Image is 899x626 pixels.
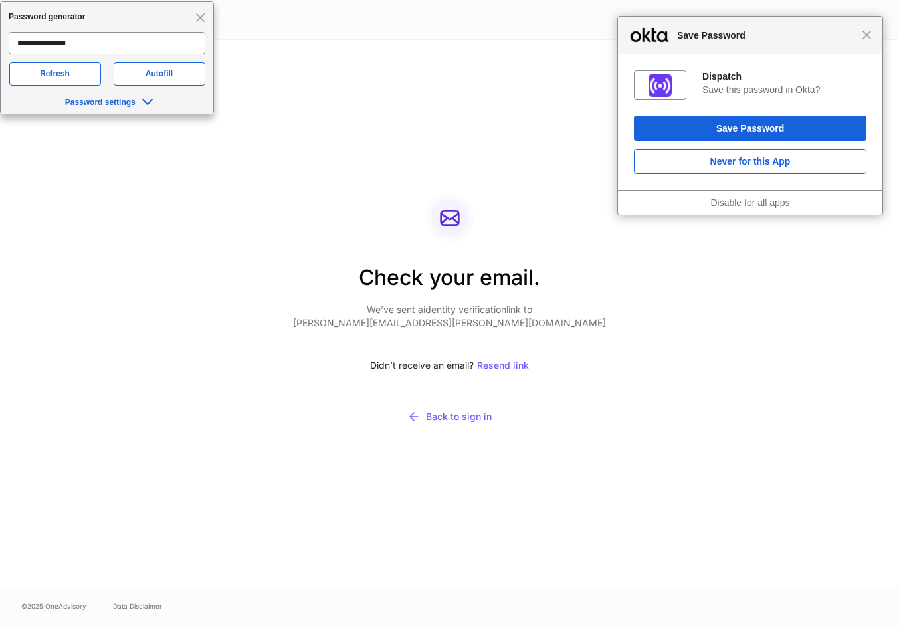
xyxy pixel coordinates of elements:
div: Dispatch [702,70,866,82]
span: © 2025 OneAdvisory [21,601,86,611]
button: Never for this App [634,149,866,174]
p: We’ve sent a identity verification link to [PERSON_NAME][EMAIL_ADDRESS][PERSON_NAME][DOMAIN_NAME] [293,303,606,330]
span: Password settings [64,96,135,105]
span: Close [195,11,205,21]
button: Resend link [476,351,530,380]
span: Password generator [8,8,84,22]
a: Disable for all apps [710,197,789,208]
button: Save Password [634,116,866,141]
button: Autofill [113,60,205,84]
button: Refresh [9,60,100,84]
a: Data Disclaimer [113,601,162,611]
span: Close [862,30,872,40]
div: Save this password in Okta? [702,84,866,96]
button: Back to sign in [293,401,606,432]
span: Save Password [670,27,862,43]
div: Back to sign in [407,410,492,423]
img: IoaI0QAAAAZJREFUAwDpn500DgGa8wAAAABJRU5ErkJggg== [649,74,672,97]
div: Resend link [477,361,529,370]
div: Didn’t receive an email? [293,351,606,380]
h2: Check your email. [293,263,606,303]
